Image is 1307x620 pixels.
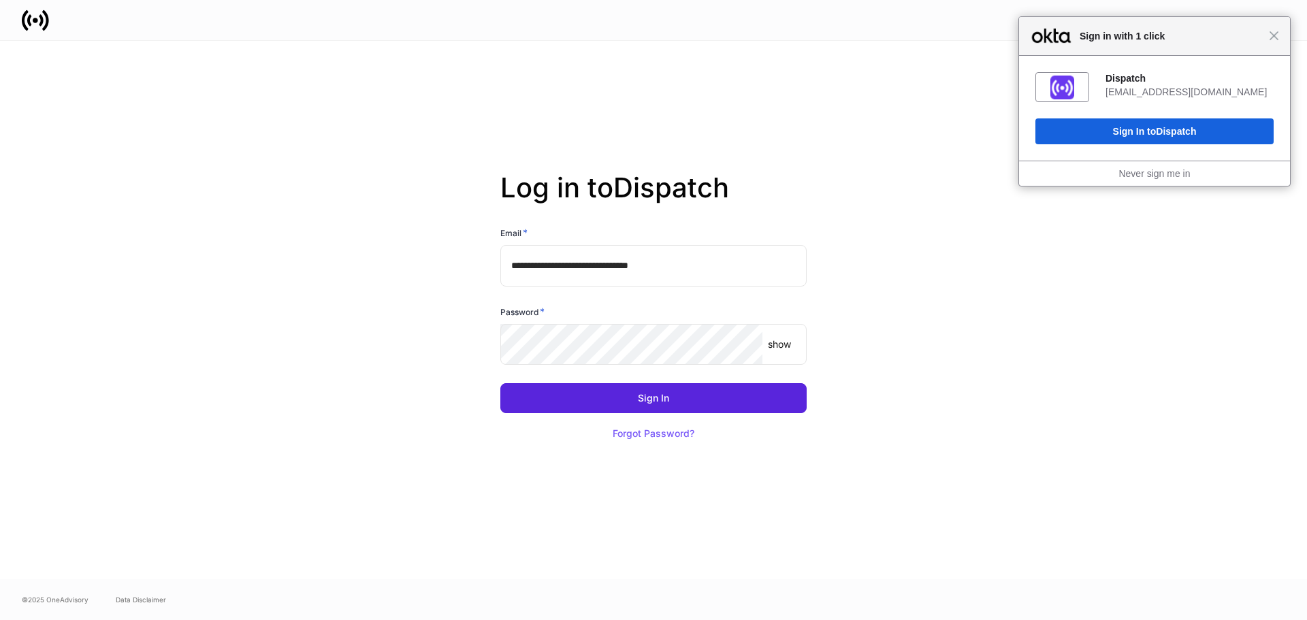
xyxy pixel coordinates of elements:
a: Never sign me in [1118,168,1190,179]
span: Sign in with 1 click [1073,28,1269,44]
button: Sign In [500,383,807,413]
h6: Password [500,305,545,319]
div: Dispatch [1106,72,1274,84]
a: Data Disclaimer [116,594,166,605]
span: Dispatch [1156,126,1196,137]
div: Forgot Password? [613,429,694,438]
span: © 2025 OneAdvisory [22,594,88,605]
button: Forgot Password? [596,419,711,448]
img: fs01jxrofoggULhDH358 [1050,76,1074,99]
button: Sign In toDispatch [1035,118,1274,144]
h2: Log in to Dispatch [500,172,807,226]
span: Close [1269,31,1279,41]
div: Sign In [638,393,669,403]
p: show [768,338,791,351]
div: [EMAIL_ADDRESS][DOMAIN_NAME] [1106,86,1274,98]
h6: Email [500,226,528,240]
